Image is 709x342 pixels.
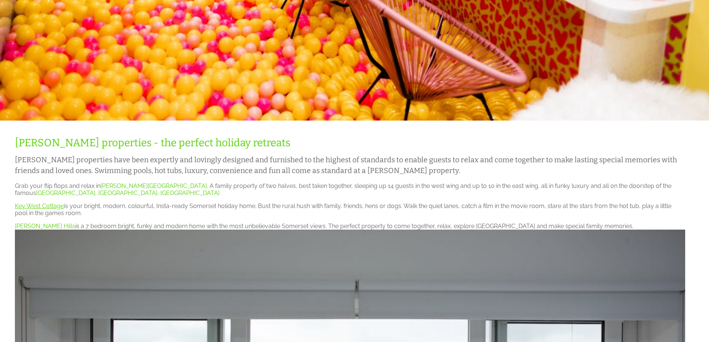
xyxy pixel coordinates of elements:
h2: [PERSON_NAME] properties have been expertly and lovingly designed and furnished to the highest of... [15,154,685,176]
p: Grab your flip flops and relax in . A family property of two halves, best taken together, sleepin... [15,182,685,196]
h1: [PERSON_NAME] properties - the perfect holiday retreats [15,137,685,149]
a: [GEOGRAPHIC_DATA], [GEOGRAPHIC_DATA], [GEOGRAPHIC_DATA] [36,189,220,196]
a: Key West Cottage [15,202,64,210]
p: is your bright, modern, colourful, Insta-ready Somerset holiday home. Bust the rural hush with fa... [15,202,685,217]
a: [PERSON_NAME][GEOGRAPHIC_DATA] [100,182,207,189]
a: [PERSON_NAME] Hills [15,223,75,230]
